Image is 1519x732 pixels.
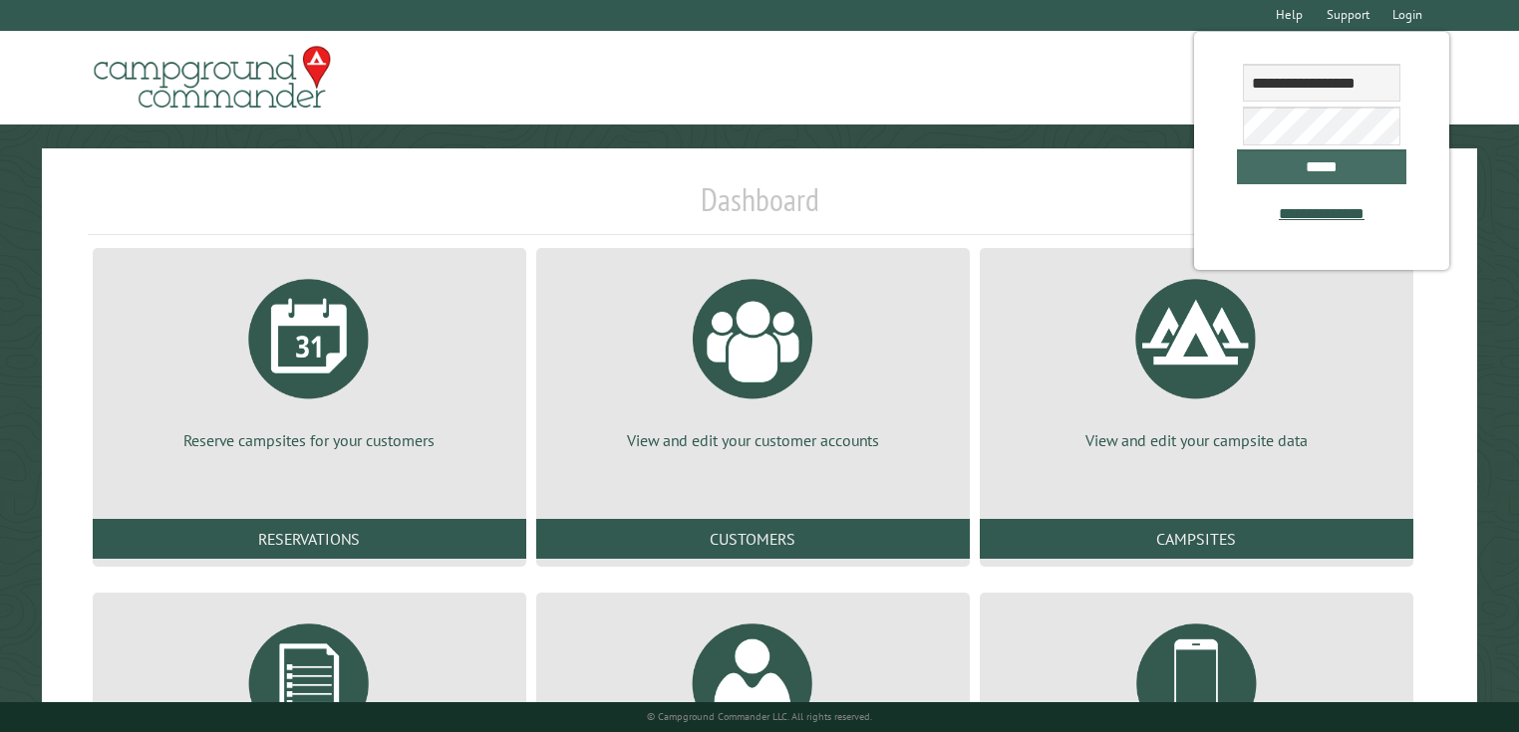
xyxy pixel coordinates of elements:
a: Reserve campsites for your customers [117,264,502,451]
a: Campsites [980,519,1413,559]
small: © Campground Commander LLC. All rights reserved. [647,710,872,723]
a: Reservations [93,519,526,559]
a: View and edit your customer accounts [560,264,946,451]
h1: Dashboard [88,180,1432,235]
p: View and edit your customer accounts [560,429,946,451]
img: Campground Commander [88,39,337,117]
a: Customers [536,519,970,559]
p: Reserve campsites for your customers [117,429,502,451]
p: View and edit your campsite data [1004,429,1389,451]
a: View and edit your campsite data [1004,264,1389,451]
